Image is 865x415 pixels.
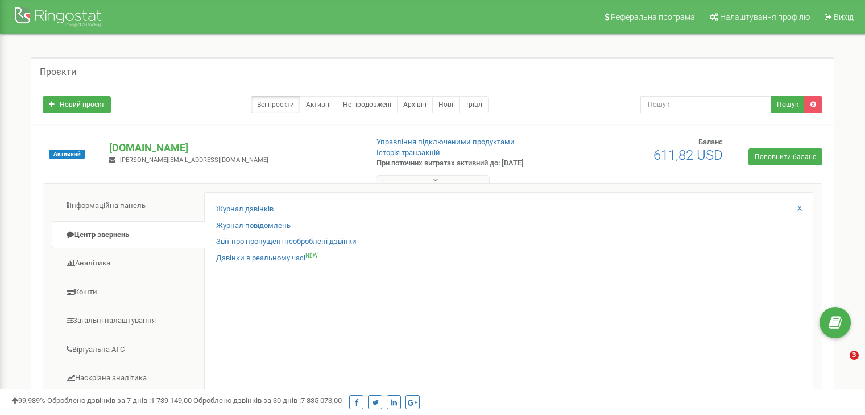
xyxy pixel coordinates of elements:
[850,351,859,360] span: 3
[376,148,440,157] a: Історія транзакцій
[826,351,854,378] iframe: Intercom live chat
[216,253,318,264] a: Дзвінки в реальному часіNEW
[49,150,85,159] span: Активний
[611,13,695,22] span: Реферальна програма
[52,336,205,364] a: Віртуальна АТС
[193,396,342,405] span: Оброблено дзвінків за 30 днів :
[120,156,268,164] span: [PERSON_NAME][EMAIL_ADDRESS][DOMAIN_NAME]
[109,140,358,155] p: [DOMAIN_NAME]
[771,96,805,113] button: Пошук
[52,250,205,277] a: Аналiтика
[720,13,810,22] span: Налаштування профілю
[151,396,192,405] u: 1 739 149,00
[459,96,489,113] a: Тріал
[251,96,300,113] a: Всі проєкти
[300,96,337,113] a: Активні
[698,138,723,146] span: Баланс
[52,192,205,220] a: Інформаційна панель
[216,236,357,247] a: Звіт про пропущені необроблені дзвінки
[305,252,318,259] sup: NEW
[216,204,274,215] a: Журнал дзвінків
[834,13,854,22] span: Вихід
[640,96,771,113] input: Пошук
[301,396,342,405] u: 7 835 073,00
[797,204,802,214] a: X
[43,96,111,113] a: Новий проєкт
[376,138,515,146] a: Управління підключеними продуктами
[11,396,45,405] span: 99,989%
[216,221,291,231] a: Журнал повідомлень
[52,279,205,306] a: Кошти
[653,147,723,163] span: 611,82 USD
[376,158,558,169] p: При поточних витратах активний до: [DATE]
[40,67,76,77] h5: Проєкти
[397,96,433,113] a: Архівні
[52,307,205,335] a: Загальні налаштування
[337,96,398,113] a: Не продовжені
[52,364,205,392] a: Наскрізна аналітика
[432,96,460,113] a: Нові
[748,148,822,165] a: Поповнити баланс
[52,221,205,249] a: Центр звернень
[47,396,192,405] span: Оброблено дзвінків за 7 днів :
